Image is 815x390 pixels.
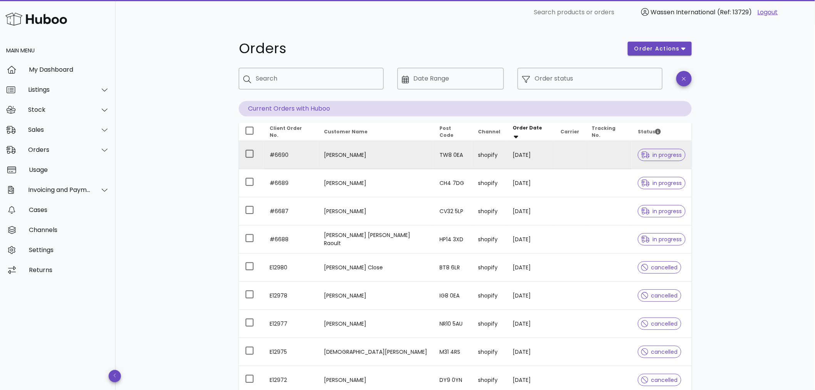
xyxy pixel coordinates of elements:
td: shopify [472,169,506,197]
td: [PERSON_NAME] [318,197,433,225]
td: HP14 3XD [433,225,472,254]
div: Settings [29,246,109,254]
span: in progress [641,208,682,214]
th: Channel [472,123,506,141]
th: Tracking No. [586,123,632,141]
img: Huboo Logo [5,11,67,27]
span: Carrier [561,128,580,135]
td: [DEMOGRAPHIC_DATA][PERSON_NAME] [318,338,433,366]
div: Channels [29,226,109,234]
td: shopify [472,310,506,338]
td: [PERSON_NAME] [318,310,433,338]
span: cancelled [641,349,678,355]
span: cancelled [641,265,678,270]
span: Tracking No. [592,125,616,138]
td: [PERSON_NAME] [318,169,433,197]
a: Logout [758,8,778,17]
td: E12975 [263,338,318,366]
td: [PERSON_NAME] [PERSON_NAME] Raoult [318,225,433,254]
button: order actions [628,42,692,55]
td: shopify [472,141,506,169]
td: E12980 [263,254,318,282]
td: NR10 5AU [433,310,472,338]
span: cancelled [641,377,678,383]
td: [PERSON_NAME] [318,282,433,310]
td: [DATE] [506,169,555,197]
div: Stock [28,106,91,113]
div: Sales [28,126,91,133]
td: #6690 [263,141,318,169]
td: #6687 [263,197,318,225]
span: Client Order No. [270,125,302,138]
span: in progress [641,237,682,242]
td: shopify [472,197,506,225]
td: shopify [472,225,506,254]
td: M31 4RS [433,338,472,366]
td: [DATE] [506,141,555,169]
p: Current Orders with Huboo [239,101,692,116]
td: TW8 0EA [433,141,472,169]
td: CH4 7DG [433,169,472,197]
span: Post Code [439,125,453,138]
td: [PERSON_NAME] Close [318,254,433,282]
span: Order Date [513,124,542,131]
td: #6688 [263,225,318,254]
td: E12977 [263,310,318,338]
th: Client Order No. [263,123,318,141]
td: [DATE] [506,282,555,310]
td: CV32 5LP [433,197,472,225]
td: IG8 0EA [433,282,472,310]
span: Customer Name [324,128,367,135]
td: shopify [472,254,506,282]
span: (Ref: 13729) [718,8,752,17]
td: shopify [472,338,506,366]
div: Orders [28,146,91,153]
span: order actions [634,45,680,53]
div: Listings [28,86,91,93]
th: Status [632,123,692,141]
td: [PERSON_NAME] [318,141,433,169]
h1: Orders [239,42,619,55]
div: Usage [29,166,109,173]
div: Invoicing and Payments [28,186,91,193]
span: in progress [641,152,682,158]
span: Wassen International [651,8,716,17]
td: [DATE] [506,254,555,282]
div: My Dashboard [29,66,109,73]
td: [DATE] [506,310,555,338]
span: in progress [641,180,682,186]
th: Post Code [433,123,472,141]
th: Customer Name [318,123,433,141]
td: E12978 [263,282,318,310]
th: Carrier [555,123,586,141]
td: [DATE] [506,225,555,254]
td: shopify [472,282,506,310]
th: Order Date: Sorted descending. Activate to remove sorting. [506,123,555,141]
span: cancelled [641,321,678,326]
td: BT8 6LR [433,254,472,282]
span: Channel [478,128,500,135]
div: Returns [29,266,109,274]
span: cancelled [641,293,678,298]
div: Cases [29,206,109,213]
td: [DATE] [506,197,555,225]
span: Status [638,128,661,135]
td: #6689 [263,169,318,197]
td: [DATE] [506,338,555,366]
